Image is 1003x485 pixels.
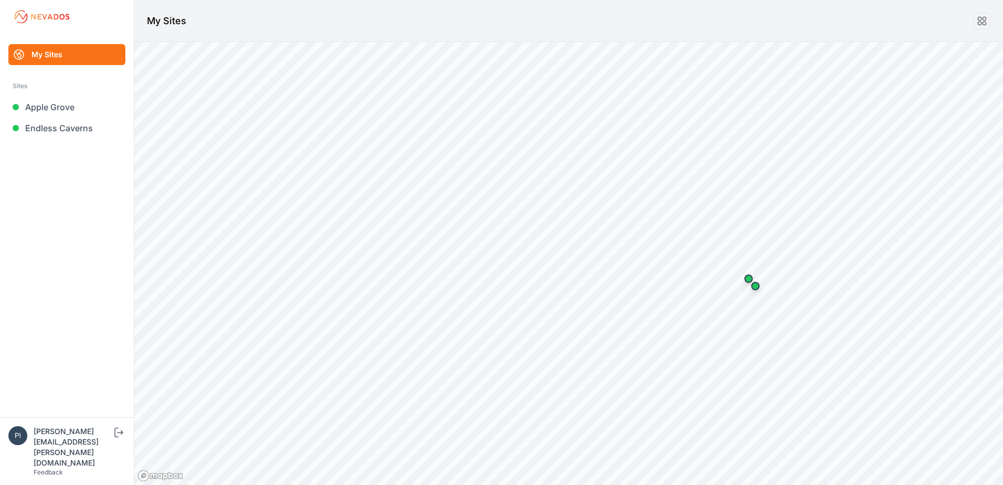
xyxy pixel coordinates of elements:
img: Nevados [13,8,71,25]
h1: My Sites [147,14,186,28]
a: Feedback [34,468,63,476]
a: Apple Grove [8,97,125,118]
a: My Sites [8,44,125,65]
a: Mapbox logo [137,470,184,482]
a: Endless Caverns [8,118,125,139]
div: Map marker [738,268,759,289]
div: [PERSON_NAME][EMAIL_ADDRESS][PERSON_NAME][DOMAIN_NAME] [34,426,112,468]
img: piotr.kolodziejczyk@energix-group.com [8,426,27,445]
div: Sites [13,80,121,92]
canvas: Map [134,42,1003,485]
